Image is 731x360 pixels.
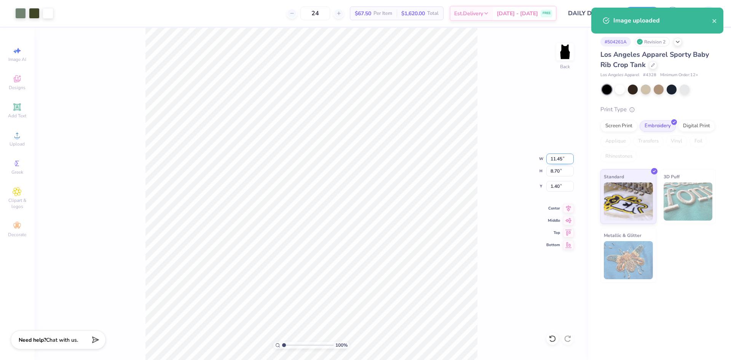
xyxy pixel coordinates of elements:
[613,16,712,25] div: Image uploaded
[546,218,560,223] span: Middle
[643,72,656,78] span: # 4328
[660,72,698,78] span: Minimum Order: 12 +
[600,136,631,147] div: Applique
[664,173,680,181] span: 3D Puff
[300,6,330,20] input: – –
[8,56,26,62] span: Image AI
[600,151,637,162] div: Rhinestones
[546,242,560,248] span: Bottom
[401,10,425,18] span: $1,620.00
[46,336,78,344] span: Chat with us.
[600,105,716,114] div: Print Type
[497,10,538,18] span: [DATE] - [DATE]
[335,342,348,349] span: 100 %
[355,10,371,18] span: $67.50
[427,10,439,18] span: Total
[633,136,664,147] div: Transfers
[604,231,642,239] span: Metallic & Glitter
[600,120,637,132] div: Screen Print
[604,173,624,181] span: Standard
[712,16,717,25] button: close
[562,6,618,21] input: Untitled Design
[678,120,715,132] div: Digital Print
[600,72,639,78] span: Los Angeles Apparel
[640,120,676,132] div: Embroidery
[600,50,709,69] span: Los Angeles Apparel Sporty Baby Rib Crop Tank
[664,182,713,221] img: 3D Puff
[454,10,483,18] span: Est. Delivery
[8,232,26,238] span: Decorate
[557,44,573,59] img: Back
[373,10,392,18] span: Per Item
[11,169,23,175] span: Greek
[604,241,653,279] img: Metallic & Glitter
[690,136,707,147] div: Foil
[19,336,46,344] strong: Need help?
[4,197,30,210] span: Clipart & logos
[666,136,687,147] div: Vinyl
[546,206,560,211] span: Center
[543,11,551,16] span: FREE
[546,230,560,235] span: Top
[9,85,26,91] span: Designs
[604,182,653,221] img: Standard
[8,113,26,119] span: Add Text
[635,37,670,46] div: Revision 2
[600,37,631,46] div: # 504261A
[10,141,25,147] span: Upload
[560,63,570,70] div: Back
